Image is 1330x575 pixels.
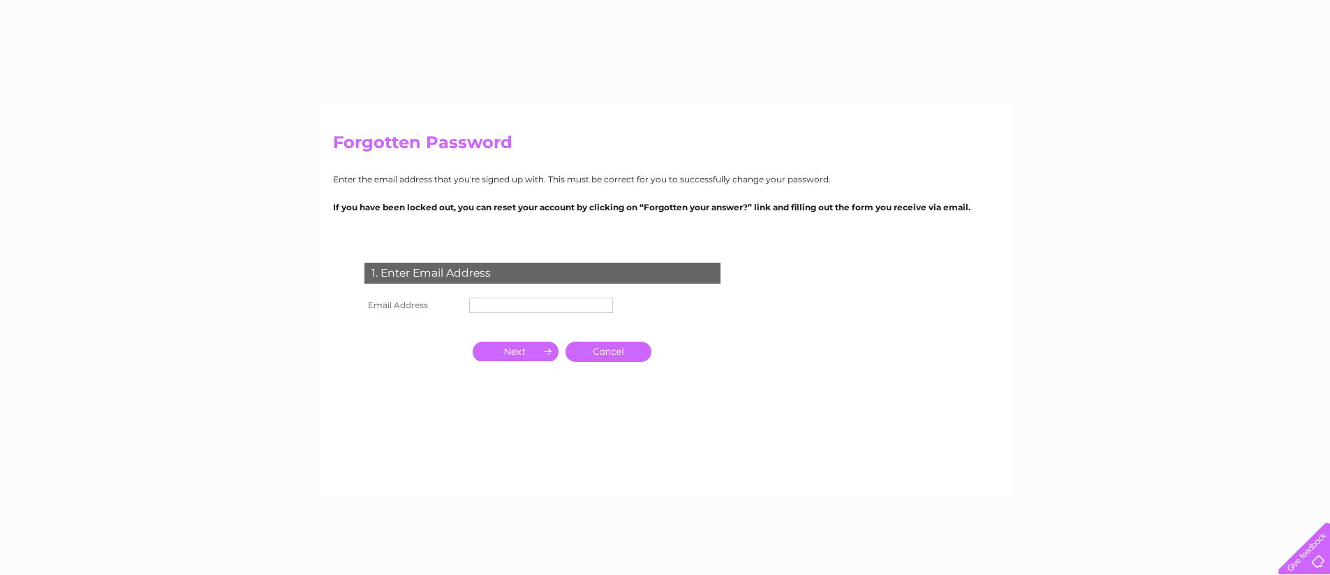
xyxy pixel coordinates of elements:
h2: Forgotten Password [333,133,998,159]
p: If you have been locked out, you can reset your account by clicking on “Forgotten your answer?” l... [333,201,998,214]
div: 1. Enter Email Address [364,263,721,284]
th: Email Address [361,294,466,316]
a: Cancel [566,342,651,362]
p: Enter the email address that you're signed up with. This must be correct for you to successfully ... [333,173,998,186]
